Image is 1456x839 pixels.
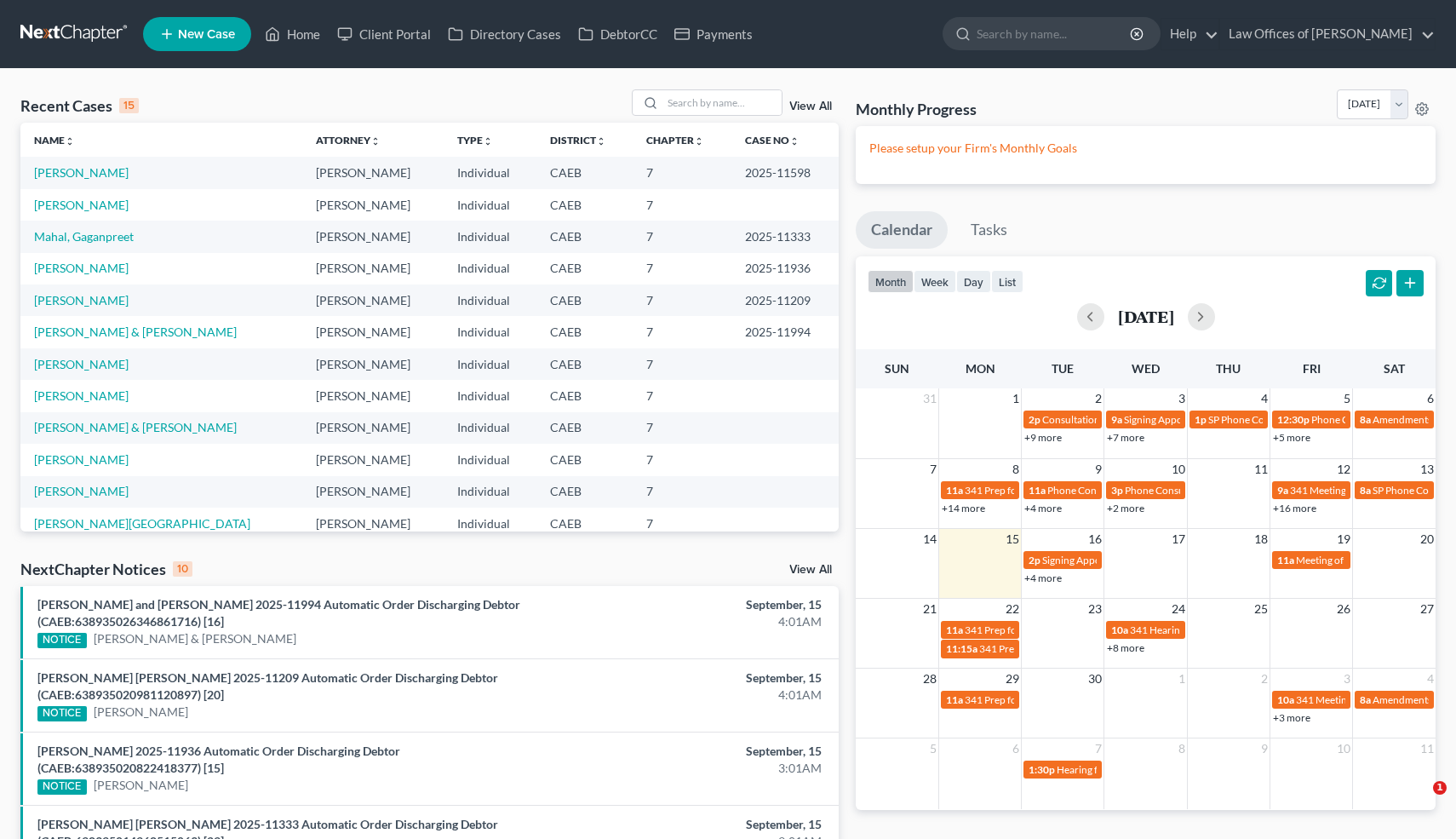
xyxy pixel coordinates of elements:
[571,669,822,687] div: September, 15
[979,642,1207,655] span: 341 Prep for [PERSON_NAME] & [PERSON_NAME]
[1029,763,1055,776] span: 1:30p
[302,253,444,284] td: [PERSON_NAME]
[666,19,761,49] a: Payments
[1086,669,1103,689] span: 30
[37,744,400,775] a: [PERSON_NAME] 2025-11936 Automatic Order Discharging Debtor (CAEB:638935020822418377) [15]
[34,516,250,531] a: [PERSON_NAME][GEOGRAPHIC_DATA]
[731,284,839,316] td: 2025-11209
[536,476,633,508] td: CAEB
[94,630,296,647] a: [PERSON_NAME] & [PERSON_NAME]
[444,253,536,284] td: Individual
[536,380,633,411] td: CAEB
[1220,19,1435,49] a: Law Offices of [PERSON_NAME]
[1111,624,1128,636] span: 10a
[571,743,822,760] div: September, 15
[1342,388,1352,409] span: 5
[946,484,963,497] span: 11a
[928,738,938,759] span: 5
[633,412,731,444] td: 7
[946,624,963,636] span: 11a
[536,189,633,221] td: CAEB
[966,361,995,376] span: Mon
[965,624,1103,636] span: 341 Prep for [PERSON_NAME]
[1373,413,1435,426] span: Amendments:
[1086,599,1103,619] span: 23
[536,316,633,348] td: CAEB
[65,136,75,147] i: unfold_more
[946,693,963,706] span: 11a
[885,361,909,376] span: Sun
[928,459,938,480] span: 7
[1335,738,1352,759] span: 10
[1177,669,1187,689] span: 1
[1253,459,1270,480] span: 11
[1107,502,1144,514] a: +2 more
[1290,484,1443,497] span: 341 Meeting for [PERSON_NAME]
[633,189,731,221] td: 7
[34,325,237,339] a: [PERSON_NAME] & [PERSON_NAME]
[571,596,822,613] div: September, 15
[302,221,444,252] td: [PERSON_NAME]
[955,211,1023,249] a: Tasks
[1253,529,1270,549] span: 18
[444,189,536,221] td: Individual
[302,157,444,188] td: [PERSON_NAME]
[444,508,536,539] td: Individual
[1011,459,1021,480] span: 8
[302,412,444,444] td: [PERSON_NAME]
[1029,413,1040,426] span: 2p
[1124,413,1315,426] span: Signing Appointment for [PERSON_NAME]
[633,221,731,252] td: 7
[302,348,444,380] td: [PERSON_NAME]
[1259,669,1270,689] span: 2
[1004,669,1021,689] span: 29
[1057,763,1280,776] span: Hearing for [PERSON_NAME] & [PERSON_NAME]
[302,380,444,411] td: [PERSON_NAME]
[173,561,192,577] div: 10
[991,270,1023,293] button: list
[1029,484,1046,497] span: 11a
[536,508,633,539] td: CAEB
[921,669,938,689] span: 28
[536,412,633,444] td: CAEB
[34,420,237,434] a: [PERSON_NAME] & [PERSON_NAME]
[965,484,1103,497] span: 341 Prep for [PERSON_NAME]
[921,529,938,549] span: 14
[1273,502,1316,514] a: +16 more
[37,706,87,721] div: NOTICE
[34,293,129,307] a: [PERSON_NAME]
[977,18,1132,49] input: Search by name...
[633,348,731,380] td: 7
[1384,361,1405,376] span: Sat
[256,19,329,49] a: Home
[868,270,914,293] button: month
[1052,361,1074,376] span: Tue
[1253,599,1270,619] span: 25
[536,444,633,475] td: CAEB
[946,642,977,655] span: 11:15a
[633,444,731,475] td: 7
[444,348,536,380] td: Individual
[571,613,822,630] div: 4:01AM
[1398,781,1439,822] iframe: Intercom live chat
[316,134,381,147] a: Attorneyunfold_more
[1273,711,1310,724] a: +3 more
[34,261,129,275] a: [PERSON_NAME]
[789,101,832,112] a: View All
[1111,484,1123,497] span: 3p
[94,777,188,794] a: [PERSON_NAME]
[302,316,444,348] td: [PERSON_NAME]
[94,704,188,721] a: [PERSON_NAME]
[570,19,666,49] a: DebtorCC
[1107,431,1144,444] a: +7 more
[1373,693,1435,706] span: Amendments:
[1107,641,1144,654] a: +8 more
[1303,361,1321,376] span: Fri
[633,380,731,411] td: 7
[731,157,839,188] td: 2025-11598
[370,136,381,147] i: unfold_more
[1024,431,1062,444] a: +9 more
[37,779,87,795] div: NOTICE
[439,19,570,49] a: Directory Cases
[633,284,731,316] td: 7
